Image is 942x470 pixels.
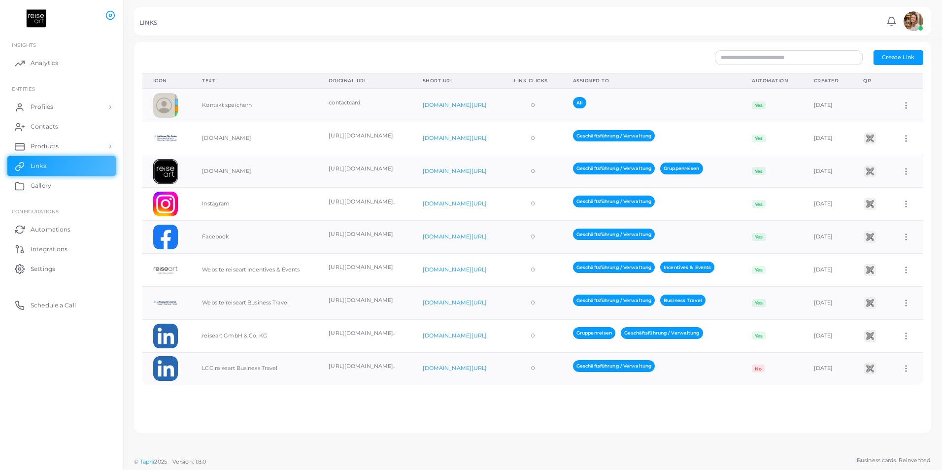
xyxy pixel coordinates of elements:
img: cNqoBUYz7qUeYLcsXlwuld0crithNQu2-1747904958869.png [153,291,178,315]
th: Action [891,73,923,89]
span: Geschäftsführung / Verwaltung [573,360,655,371]
span: Geschäftsführung / Verwaltung [573,295,655,306]
td: [DATE] [803,286,852,319]
p: [URL][DOMAIN_NAME] [329,296,401,304]
span: Contacts [31,122,58,131]
span: Geschäftsführung / Verwaltung [621,327,703,338]
span: Automations [31,225,70,234]
img: instagram.png [153,192,178,216]
a: Gallery [7,176,116,196]
span: Geschäftsführung / Verwaltung [573,229,655,240]
a: [DOMAIN_NAME][URL] [423,365,487,371]
img: qr2.png [863,263,877,277]
img: logo [9,9,64,28]
td: 0 [503,352,562,385]
td: [DATE] [803,89,852,122]
span: Schedule a Call [31,301,76,310]
img: linkedin.png [153,356,178,381]
td: [DATE] [803,188,852,221]
p: [URL][DOMAIN_NAME].. [329,198,401,206]
span: All [573,97,586,108]
span: © [134,458,206,466]
span: Yes [752,101,765,109]
a: [DOMAIN_NAME][URL] [423,200,487,207]
td: 0 [503,155,562,188]
p: [URL][DOMAIN_NAME] [329,165,401,173]
span: Products [31,142,59,151]
span: INSIGHTS [12,42,36,48]
p: [URL][DOMAIN_NAME].. [329,329,401,337]
span: Analytics [31,59,58,67]
span: Geschäftsführung / Verwaltung [573,130,655,141]
img: facebook.png [153,225,178,249]
button: Create Link [874,50,923,65]
span: Business cards. Reinvented. [857,456,931,465]
td: reiseart GmbH & Co. KG [191,319,318,352]
div: QR [863,77,880,84]
img: qr2.png [863,164,877,179]
a: Links [7,156,116,176]
span: Integrations [31,245,67,254]
img: qr2.png [863,230,877,244]
div: Created [814,77,841,84]
td: [DATE] [803,319,852,352]
span: Yes [752,233,765,241]
h5: LINKS [139,19,158,26]
td: [DOMAIN_NAME] [191,122,318,155]
td: 0 [503,188,562,221]
td: [DATE] [803,352,852,385]
span: ENTITIES [12,86,35,92]
td: Instagram [191,188,318,221]
p: [URL][DOMAIN_NAME] [329,230,401,238]
img: GCx3dd5liskjfU0gGH8ZCpcVK263DQuz-1744729987070.png [153,126,178,151]
td: Website reiseart Business Travel [191,286,318,319]
img: X42gbFMRQGhDDmsNxsmTEmrIZ9Rd9Yoa-1747904900798.png [153,258,178,282]
div: Automation [752,77,792,84]
a: [DOMAIN_NAME][URL] [423,168,487,174]
td: [DOMAIN_NAME] [191,155,318,188]
span: Profiles [31,102,53,111]
div: Original URL [329,77,401,84]
img: qr2.png [863,131,877,146]
div: Icon [153,77,181,84]
td: 0 [503,89,562,122]
span: Gruppenreisen [660,163,703,174]
td: Facebook [191,221,318,254]
td: Website reiseart Incentives & Events [191,254,318,287]
a: Contacts [7,117,116,136]
td: LCC reiseart Business Travel [191,352,318,385]
td: 0 [503,286,562,319]
td: [DATE] [803,254,852,287]
img: contactcard.png [153,93,178,118]
td: [DATE] [803,155,852,188]
span: Yes [752,200,765,208]
span: Yes [752,299,765,307]
img: qr2.png [863,296,877,310]
p: [URL][DOMAIN_NAME] [329,263,401,271]
span: Create Link [882,54,914,61]
span: Geschäftsführung / Verwaltung [573,262,655,273]
p: [URL][DOMAIN_NAME] [329,132,401,140]
a: Schedule a Call [7,295,116,315]
a: Automations [7,219,116,239]
a: Tapni [140,458,155,465]
div: Short URL [423,77,493,84]
a: [DOMAIN_NAME][URL] [423,332,487,339]
a: Settings [7,259,116,278]
a: Analytics [7,53,116,73]
span: Configurations [12,208,59,214]
div: Text [202,77,307,84]
td: [DATE] [803,221,852,254]
span: Incentives & Events [660,262,714,273]
a: Products [7,136,116,156]
p: [URL][DOMAIN_NAME].. [329,362,401,370]
span: Geschäftsführung / Verwaltung [573,163,655,174]
span: Gallery [31,181,51,190]
span: Geschäftsführung / Verwaltung [573,196,655,207]
a: [DOMAIN_NAME][URL] [423,101,487,108]
img: linkedin.png [153,324,178,348]
span: Version: 1.8.0 [172,458,206,465]
td: 0 [503,319,562,352]
p: contactcard [329,99,401,107]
